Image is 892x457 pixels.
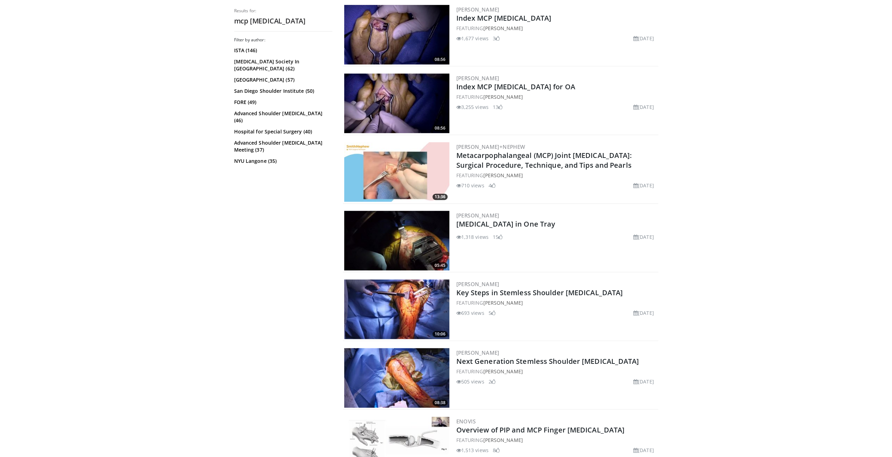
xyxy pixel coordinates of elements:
li: [DATE] [633,446,654,454]
span: 08:38 [433,400,448,406]
img: 8b3c2ddc-975d-434b-9ba4-fe499959d36d.300x170_q85_crop-smart_upscale.jpg [344,279,449,339]
a: 10:06 [344,279,449,339]
a: Next Generation Stemless Shoulder [MEDICAL_DATA] [456,356,639,366]
a: Enovis [456,418,476,425]
a: [GEOGRAPHIC_DATA] (57) [234,76,331,83]
span: 08:56 [433,125,448,131]
a: [MEDICAL_DATA] in One Tray [456,219,556,229]
li: 5 [489,309,496,317]
a: 08:56 [344,5,449,64]
div: FEATURING [456,436,657,444]
a: Index MCP [MEDICAL_DATA] for OA [456,82,575,91]
a: [PERSON_NAME] [456,281,499,288]
a: NYU Langone (35) [234,158,331,165]
li: 693 views [456,309,484,317]
img: b5adb457-3940-44a6-abfb-a80c5bdc43e3.300x170_q85_crop-smart_upscale.jpg [344,348,449,408]
li: 2 [489,378,496,385]
a: 08:38 [344,348,449,408]
li: [DATE] [633,103,654,111]
div: FEATURING [456,172,657,179]
li: 15 [493,233,503,241]
a: Index MCP [MEDICAL_DATA] [456,13,551,23]
a: [PERSON_NAME] [483,299,523,306]
li: 3,255 views [456,103,489,111]
li: 710 views [456,182,484,189]
a: [PERSON_NAME]+Nephew [456,143,525,150]
p: Results for: [234,8,332,14]
a: [PERSON_NAME] [483,25,523,32]
a: [PERSON_NAME] [456,75,499,82]
h2: mcp [MEDICAL_DATA] [234,16,332,26]
li: 13 [493,103,503,111]
span: 10:06 [433,331,448,337]
a: Overview of PIP and MCP Finger [MEDICAL_DATA] [456,425,625,435]
li: 1,318 views [456,233,489,241]
li: 1,677 views [456,35,489,42]
a: [PERSON_NAME] [483,437,523,443]
li: [DATE] [633,378,654,385]
li: 505 views [456,378,484,385]
div: FEATURING [456,93,657,101]
img: cb9d4c3b-10c4-45bf-8108-3f78e758919d.300x170_q85_crop-smart_upscale.jpg [344,211,449,270]
li: [DATE] [633,35,654,42]
li: 3 [493,35,500,42]
img: f95f7b35-9c69-4b29-8022-0b9af9a16fa5.300x170_q85_crop-smart_upscale.jpg [344,74,449,133]
a: Advanced Shoulder [MEDICAL_DATA] Meeting (37) [234,139,331,153]
a: [PERSON_NAME] [456,6,499,13]
li: [DATE] [633,182,654,189]
img: 2e0ae751-ff9c-46ae-9477-31a331c5e283.300x170_q85_crop-smart_upscale.jpg [344,5,449,64]
a: Advanced Shoulder [MEDICAL_DATA] (46) [234,110,331,124]
li: [DATE] [633,233,654,241]
li: [DATE] [633,309,654,317]
a: San Diego Shoulder Institute (50) [234,88,331,95]
div: FEATURING [456,25,657,32]
span: 13:36 [433,194,448,200]
li: 4 [489,182,496,189]
div: FEATURING [456,299,657,306]
a: Metacarpophalangeal (MCP) Joint [MEDICAL_DATA]: Surgical Procedure, Technique, and Tips and Pearls [456,151,632,170]
a: [PERSON_NAME] [483,368,523,375]
a: Hospital for Special Surgery (40) [234,128,331,135]
li: 1,513 views [456,446,489,454]
a: [PERSON_NAME] [456,212,499,219]
li: 8 [493,446,500,454]
a: ISTA (146) [234,47,331,54]
a: [PERSON_NAME] [483,94,523,100]
a: 08:56 [344,74,449,133]
a: [PERSON_NAME] [456,349,499,356]
span: 05:45 [433,262,448,269]
h3: Filter by author: [234,37,332,43]
a: 05:45 [344,211,449,270]
span: 08:56 [433,56,448,63]
a: [MEDICAL_DATA] Society In [GEOGRAPHIC_DATA] (62) [234,58,331,72]
a: [PERSON_NAME] [483,172,523,179]
img: ec60e04c-4703-46c5-8b0c-74eef8d7a2e7.300x170_q85_crop-smart_upscale.jpg [344,142,449,202]
a: FORE (49) [234,99,331,106]
a: Key Steps in Stemless Shoulder [MEDICAL_DATA] [456,288,623,297]
a: 13:36 [344,142,449,202]
div: FEATURING [456,368,657,375]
